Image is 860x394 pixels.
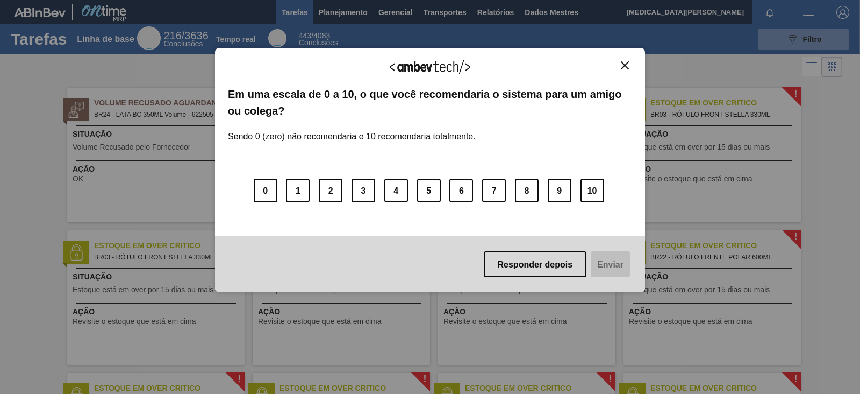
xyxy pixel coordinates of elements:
[393,186,398,195] font: 4
[618,61,632,70] button: Fechar
[557,186,562,195] font: 9
[390,60,470,74] img: Logo Ambevtech
[621,61,629,69] img: Fechar
[515,179,539,202] button: 8
[228,88,622,116] font: Em uma escala de 0 a 10, o que você recomendaria o sistema para um amigo ou colega?
[492,186,497,195] font: 7
[484,251,587,277] button: Responder depois
[352,179,375,202] button: 3
[328,186,333,195] font: 2
[580,179,604,202] button: 10
[525,186,529,195] font: 8
[361,186,366,195] font: 3
[263,186,268,195] font: 0
[587,186,597,195] font: 10
[384,179,408,202] button: 4
[228,132,476,141] font: Sendo 0 (zero) não recomendaria e 10 recomendaria totalmente.
[296,186,300,195] font: 1
[548,179,571,202] button: 9
[482,179,506,202] button: 7
[319,179,342,202] button: 2
[449,179,473,202] button: 6
[254,179,277,202] button: 0
[417,179,441,202] button: 5
[459,186,464,195] font: 6
[498,259,573,269] font: Responder depois
[286,179,310,202] button: 1
[426,186,431,195] font: 5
